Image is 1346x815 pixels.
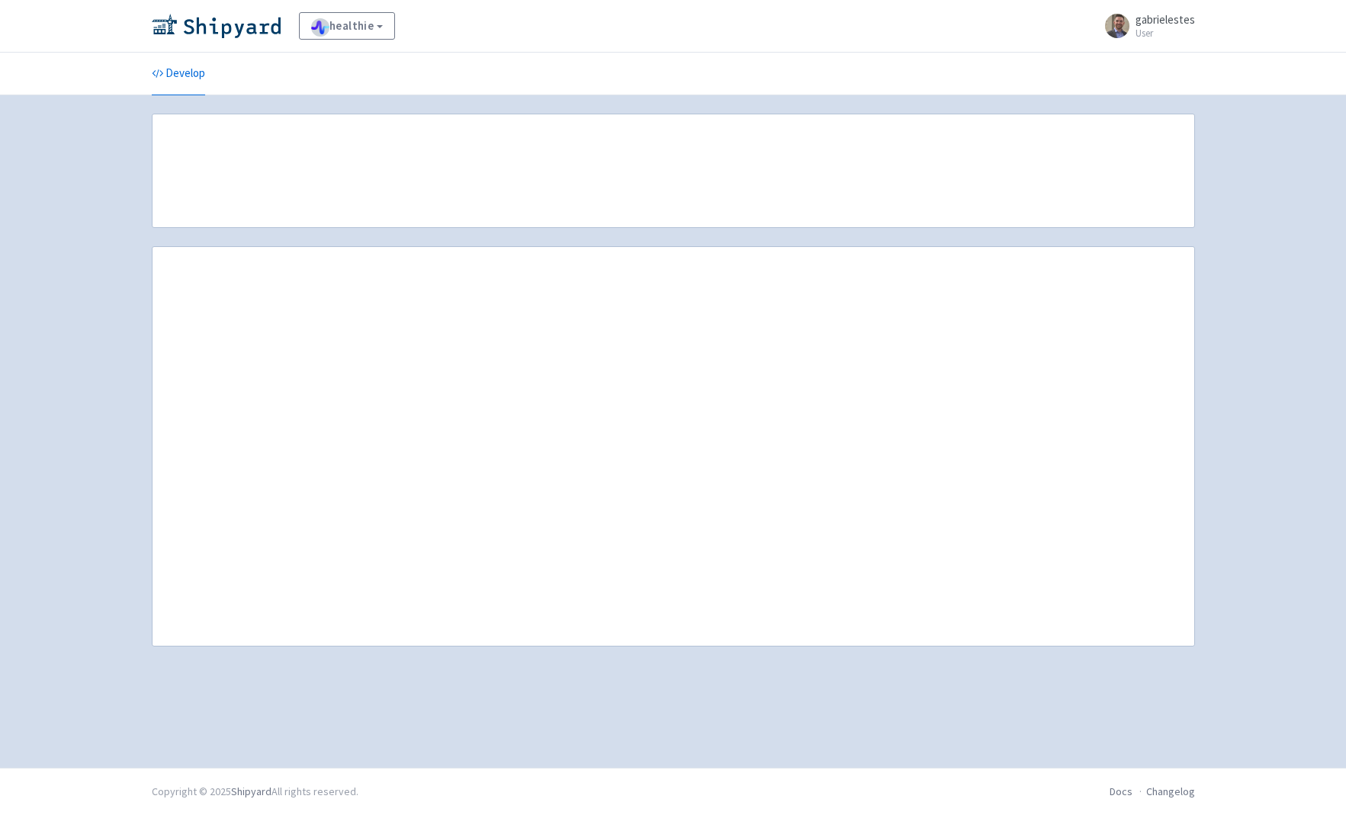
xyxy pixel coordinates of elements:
[1146,785,1195,798] a: Changelog
[152,53,205,95] a: Develop
[299,12,396,40] a: healthie
[1136,12,1195,27] span: gabrielestes
[1136,28,1195,38] small: User
[1096,14,1195,38] a: gabrielestes User
[1110,785,1132,798] a: Docs
[152,14,281,38] img: Shipyard logo
[231,785,271,798] a: Shipyard
[152,784,358,800] div: Copyright © 2025 All rights reserved.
